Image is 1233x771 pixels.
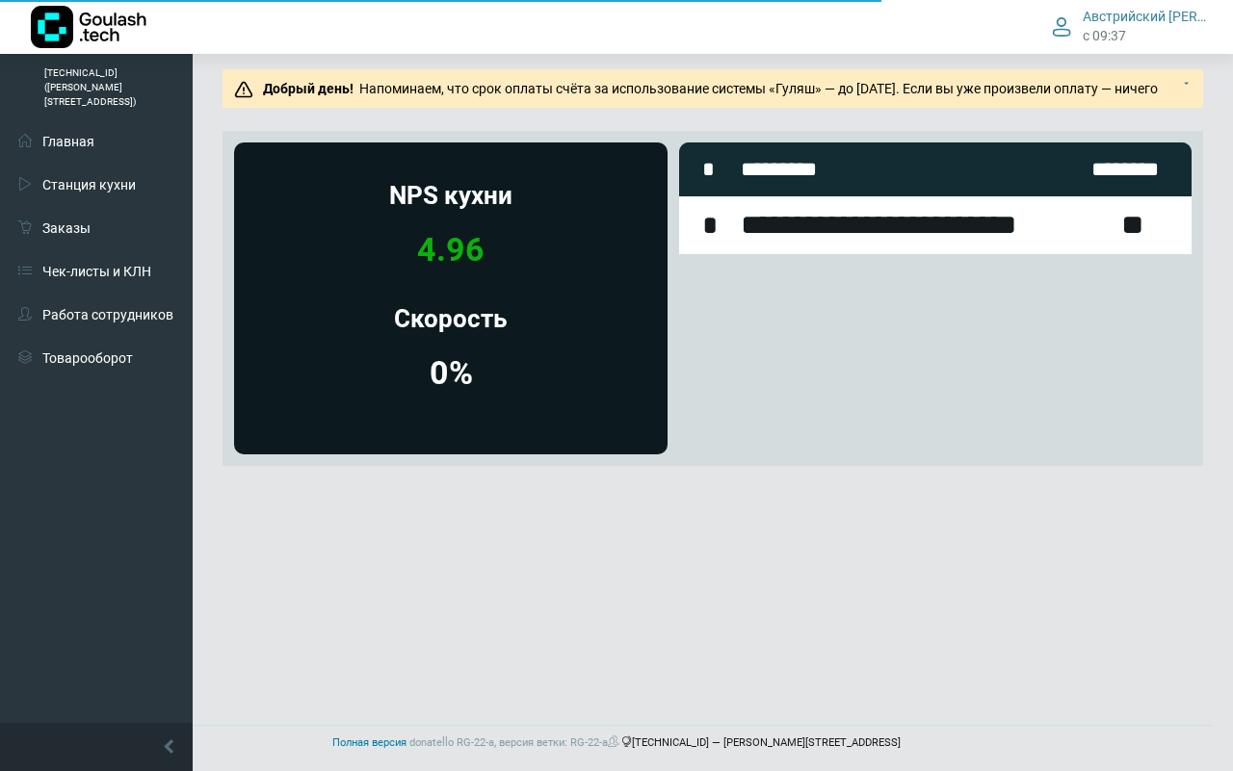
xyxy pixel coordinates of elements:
[1083,8,1206,25] span: Австрийский [PERSON_NAME]
[1040,4,1218,49] button: Австрийский [PERSON_NAME] c 09:37
[234,80,253,99] img: Предупреждение
[332,736,407,749] a: Полная версия
[389,181,512,211] div: NPS кухни
[257,81,1172,137] span: Напоминаем, что срок оплаты счёта за использование системы «Гуляш» — до [DATE]. Если вы уже произ...
[409,736,621,749] span: donatello RG-22-a, версия ветки: RG-22-a
[19,725,1214,761] footer: [TECHNICAL_ID] — [PERSON_NAME][STREET_ADDRESS]
[31,6,146,48] img: Логотип компании Goulash.tech
[389,230,512,270] div: 4.96
[263,81,354,96] b: Добрый день!
[394,353,508,393] div: 0%
[394,304,508,334] div: Скорость
[1083,26,1126,46] span: c 09:37
[1182,79,1192,89] img: Подробнее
